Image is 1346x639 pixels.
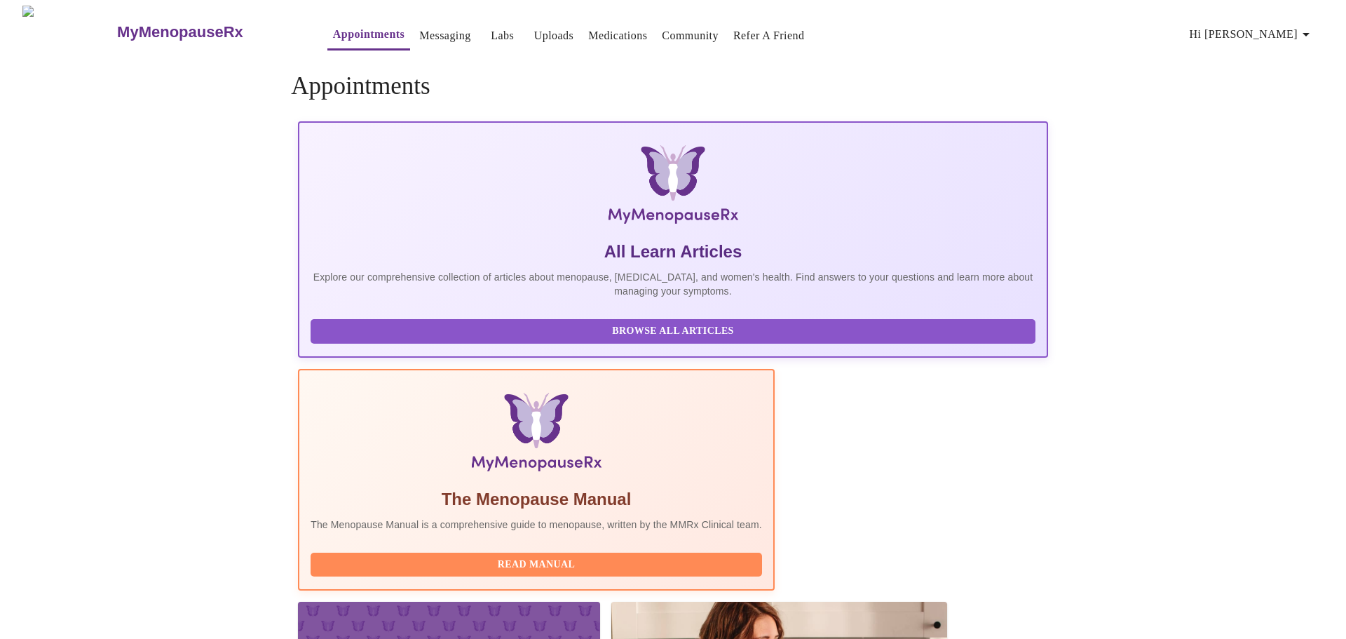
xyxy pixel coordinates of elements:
[311,270,1035,298] p: Explore our comprehensive collection of articles about menopause, [MEDICAL_DATA], and women's hea...
[534,26,574,46] a: Uploads
[291,72,1055,100] h4: Appointments
[311,553,762,577] button: Read Manual
[116,8,299,57] a: MyMenopauseRx
[311,241,1035,263] h5: All Learn Articles
[656,22,724,50] button: Community
[588,26,647,46] a: Medications
[311,324,1039,336] a: Browse All Articles
[480,22,525,50] button: Labs
[117,23,243,41] h3: MyMenopauseRx
[733,26,805,46] a: Refer a Friend
[382,393,690,477] img: Menopause Manual
[311,518,762,532] p: The Menopause Manual is a comprehensive guide to menopause, written by the MMRx Clinical team.
[414,22,476,50] button: Messaging
[1190,25,1314,44] span: Hi [PERSON_NAME]
[583,22,653,50] button: Medications
[662,26,719,46] a: Community
[333,25,405,44] a: Appointments
[325,556,748,574] span: Read Manual
[325,323,1021,340] span: Browse All Articles
[311,488,762,511] h5: The Menopause Manual
[491,26,514,46] a: Labs
[311,558,766,570] a: Read Manual
[423,145,923,229] img: MyMenopauseRx Logo
[327,20,410,51] button: Appointments
[1184,20,1320,48] button: Hi [PERSON_NAME]
[529,22,580,50] button: Uploads
[419,26,470,46] a: Messaging
[22,6,116,58] img: MyMenopauseRx Logo
[311,319,1035,344] button: Browse All Articles
[728,22,810,50] button: Refer a Friend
